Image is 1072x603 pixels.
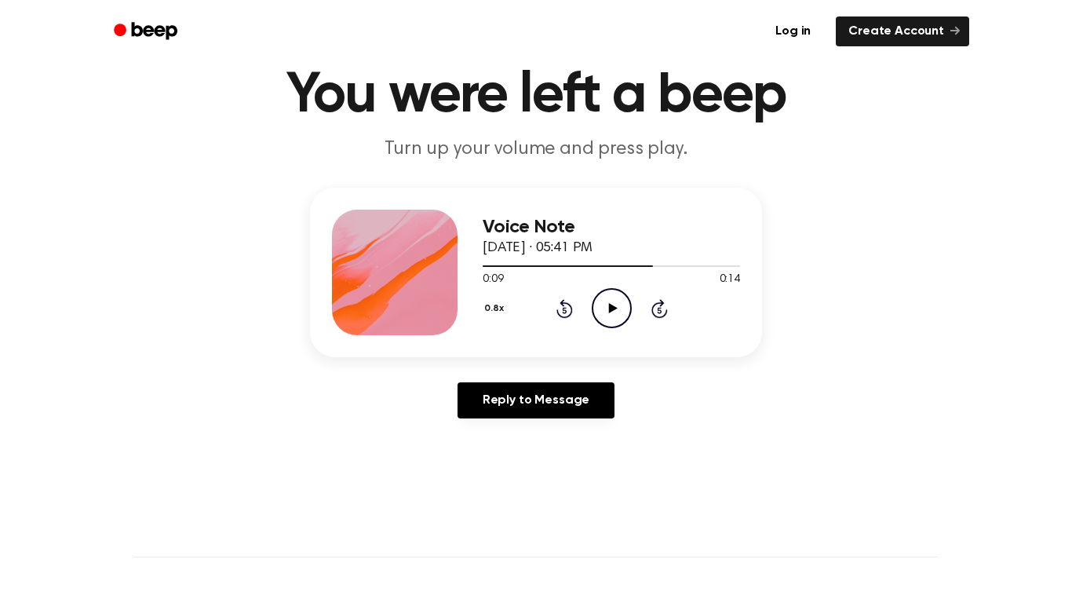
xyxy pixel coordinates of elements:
[483,217,740,238] h3: Voice Note
[760,13,826,49] a: Log in
[235,137,837,163] p: Turn up your volume and press play.
[483,295,509,322] button: 0.8x
[836,16,969,46] a: Create Account
[483,272,503,288] span: 0:09
[134,68,938,124] h1: You were left a beep
[103,16,191,47] a: Beep
[720,272,740,288] span: 0:14
[483,241,593,255] span: [DATE] · 05:41 PM
[458,382,614,418] a: Reply to Message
